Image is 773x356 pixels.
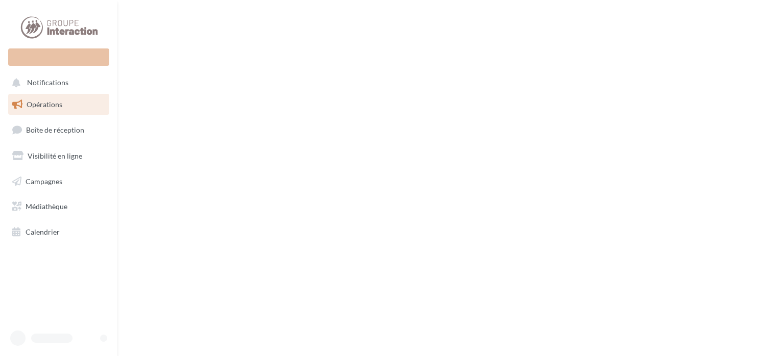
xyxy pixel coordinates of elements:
a: Calendrier [6,221,111,243]
span: Notifications [27,79,68,87]
span: Opérations [27,100,62,109]
a: Visibilité en ligne [6,145,111,167]
a: Opérations [6,94,111,115]
span: Visibilité en ligne [28,151,82,160]
a: Médiathèque [6,196,111,217]
span: Campagnes [26,176,62,185]
span: Calendrier [26,227,60,236]
a: Campagnes [6,171,111,192]
div: Nouvelle campagne [8,48,109,66]
span: Boîte de réception [26,125,84,134]
span: Médiathèque [26,202,67,211]
a: Boîte de réception [6,119,111,141]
